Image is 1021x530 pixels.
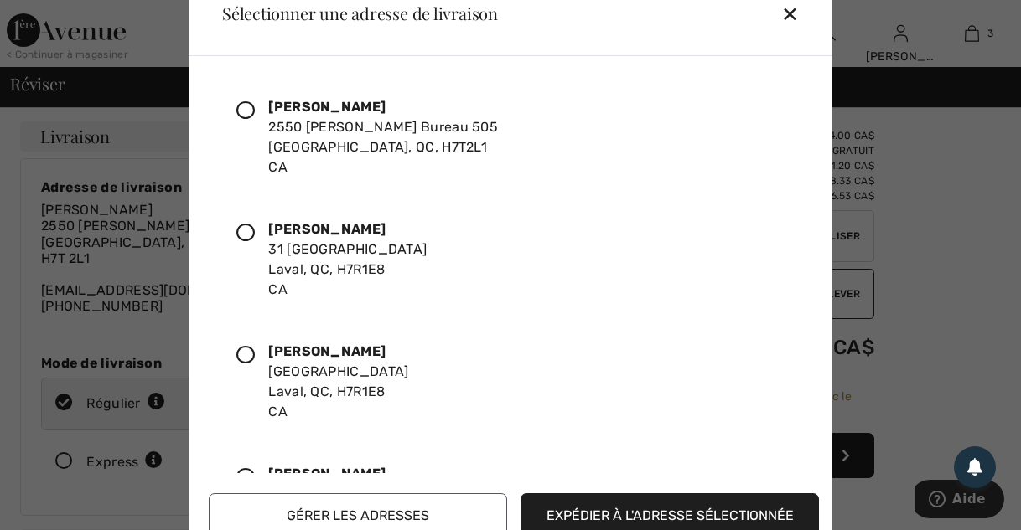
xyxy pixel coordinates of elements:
[268,342,408,422] div: [GEOGRAPHIC_DATA] Laval, QC, H7R1E8 CA
[268,219,427,300] div: 31 [GEOGRAPHIC_DATA] Laval, QC, H7R1E8 CA
[268,466,386,481] strong: [PERSON_NAME]
[268,99,386,115] strong: [PERSON_NAME]
[268,221,386,237] strong: [PERSON_NAME]
[38,12,71,27] span: Aide
[209,5,498,22] div: Sélectionner une adresse de livraison
[268,97,498,178] div: 2550 [PERSON_NAME] Bureau 505 [GEOGRAPHIC_DATA], QC, H7T2L1 CA
[268,343,386,359] strong: [PERSON_NAME]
